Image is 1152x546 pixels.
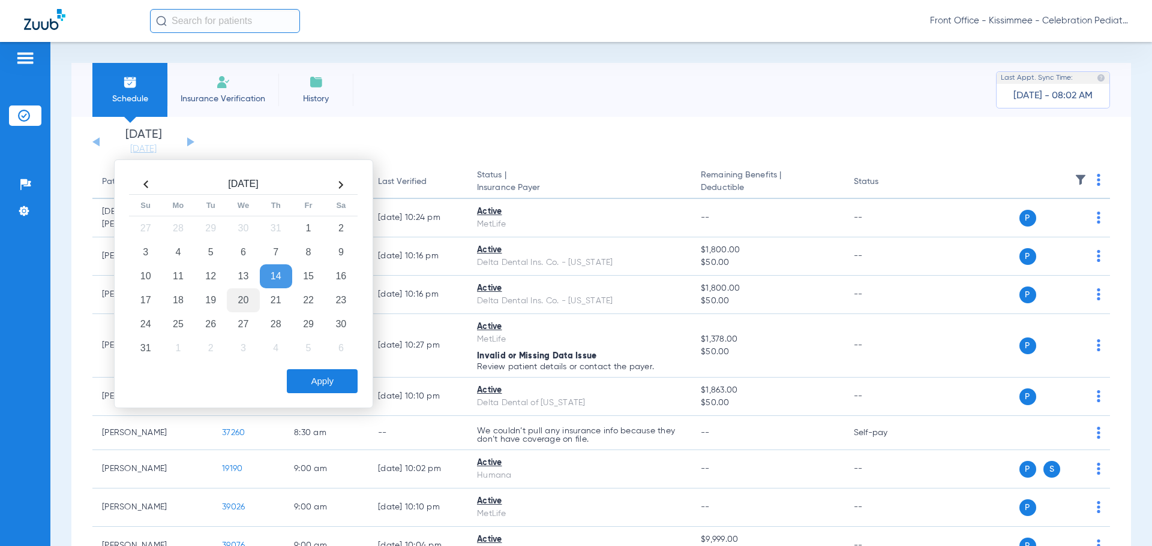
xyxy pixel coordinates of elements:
td: -- [844,314,925,378]
img: group-dot-blue.svg [1097,427,1100,439]
div: Active [477,533,682,546]
span: -- [701,429,710,437]
span: Front Office - Kissimmee - Celebration Pediatric Dentistry [930,15,1128,27]
img: last sync help info [1097,74,1105,82]
div: MetLife [477,218,682,231]
button: Apply [287,369,358,393]
img: Zuub Logo [24,9,65,30]
span: P [1019,210,1036,227]
span: $1,800.00 [701,282,834,295]
td: 9:00 AM [284,488,368,527]
span: P [1019,461,1036,478]
span: $1,863.00 [701,384,834,397]
span: P [1019,337,1036,354]
img: Manual Insurance Verification [216,75,230,89]
td: [DATE] 10:27 PM [368,314,467,378]
span: $50.00 [701,295,834,307]
td: 9:00 AM [284,450,368,488]
td: [DATE] 10:10 PM [368,488,467,527]
div: Delta Dental Ins. Co. - [US_STATE] [477,257,682,269]
td: -- [368,416,467,450]
span: P [1019,248,1036,265]
span: 39026 [222,503,245,511]
img: group-dot-blue.svg [1097,250,1100,262]
span: History [287,93,344,105]
p: Review patient details or contact the payer. [477,363,682,371]
div: MetLife [477,333,682,346]
div: MetLife [477,508,682,520]
span: P [1019,499,1036,516]
td: -- [844,488,925,527]
div: Active [477,244,682,257]
td: [DATE] 10:16 PM [368,237,467,276]
div: Delta Dental Ins. Co. - [US_STATE] [477,295,682,307]
img: Search Icon [156,16,167,26]
img: group-dot-blue.svg [1097,288,1100,300]
div: Active [477,495,682,508]
span: Insurance Payer [477,182,682,194]
span: Last Appt. Sync Time: [1001,72,1073,84]
td: [PERSON_NAME] [92,488,212,527]
td: -- [844,378,925,416]
th: Status [844,165,925,199]
span: Insurance Verification [176,93,269,105]
div: Active [477,321,682,333]
td: [DATE] 10:02 PM [368,450,467,488]
div: Last Verified [378,176,458,188]
div: Patient Name [102,176,203,188]
div: Last Verified [378,176,427,188]
span: $50.00 [701,346,834,358]
div: Active [477,384,682,397]
span: -- [701,213,710,222]
img: Schedule [123,75,137,89]
th: Remaining Benefits | [691,165,844,199]
td: Self-pay [844,416,925,450]
div: Patient Name [102,176,155,188]
div: Humana [477,469,682,482]
div: Active [477,206,682,218]
span: $1,378.00 [701,333,834,346]
td: -- [844,199,925,237]
td: -- [844,237,925,276]
td: [DATE] 10:10 PM [368,378,467,416]
img: History [309,75,323,89]
p: We couldn’t pull any insurance info because they don’t have coverage on file. [477,427,682,444]
img: group-dot-blue.svg [1097,339,1100,351]
img: group-dot-blue.svg [1097,501,1100,513]
span: P [1019,286,1036,303]
span: [DATE] - 08:02 AM [1013,90,1093,102]
span: Schedule [101,93,158,105]
span: $50.00 [701,257,834,269]
span: -- [701,464,710,473]
span: Invalid or Missing Data Issue [477,352,596,360]
th: Status | [467,165,691,199]
td: 8:30 AM [284,416,368,450]
input: Search for patients [150,9,300,33]
td: [DATE] 10:24 PM [368,199,467,237]
td: [PERSON_NAME] [92,416,212,450]
td: -- [844,276,925,314]
th: [DATE] [162,175,325,195]
span: 19190 [222,464,242,473]
span: $1,800.00 [701,244,834,257]
img: group-dot-blue.svg [1097,463,1100,475]
img: group-dot-blue.svg [1097,174,1100,186]
div: Active [477,457,682,469]
span: Deductible [701,182,834,194]
div: Delta Dental of [US_STATE] [477,397,682,409]
img: group-dot-blue.svg [1097,212,1100,224]
span: $50.00 [701,397,834,409]
td: [DATE] 10:16 PM [368,276,467,314]
td: [PERSON_NAME] [92,450,212,488]
li: [DATE] [107,129,179,155]
span: P [1019,388,1036,405]
img: group-dot-blue.svg [1097,390,1100,402]
img: filter.svg [1075,174,1087,186]
div: Active [477,282,682,295]
span: -- [701,503,710,511]
span: 37260 [222,429,245,437]
td: -- [844,450,925,488]
a: [DATE] [107,143,179,155]
span: $9,999.00 [701,533,834,546]
img: hamburger-icon [16,51,35,65]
